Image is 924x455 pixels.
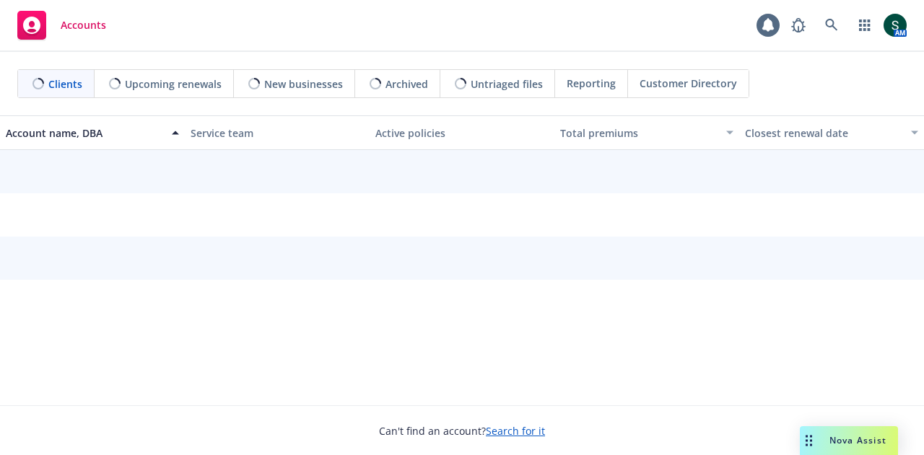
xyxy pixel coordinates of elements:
[379,423,545,438] span: Can't find an account?
[850,11,879,40] a: Switch app
[48,76,82,92] span: Clients
[61,19,106,31] span: Accounts
[191,125,364,141] div: Service team
[745,125,902,141] div: Closest renewal date
[560,125,718,141] div: Total premiums
[12,5,112,45] a: Accounts
[385,76,428,92] span: Archived
[370,115,554,150] button: Active policies
[486,424,545,438] a: Search for it
[264,76,343,92] span: New businesses
[185,115,370,150] button: Service team
[784,11,813,40] a: Report a Bug
[884,14,907,37] img: photo
[471,76,543,92] span: Untriaged files
[125,76,222,92] span: Upcoming renewals
[829,434,886,446] span: Nova Assist
[375,125,549,141] div: Active policies
[817,11,846,40] a: Search
[640,76,737,91] span: Customer Directory
[554,115,739,150] button: Total premiums
[800,426,818,455] div: Drag to move
[739,115,924,150] button: Closest renewal date
[6,125,163,141] div: Account name, DBA
[567,76,616,91] span: Reporting
[800,426,898,455] button: Nova Assist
